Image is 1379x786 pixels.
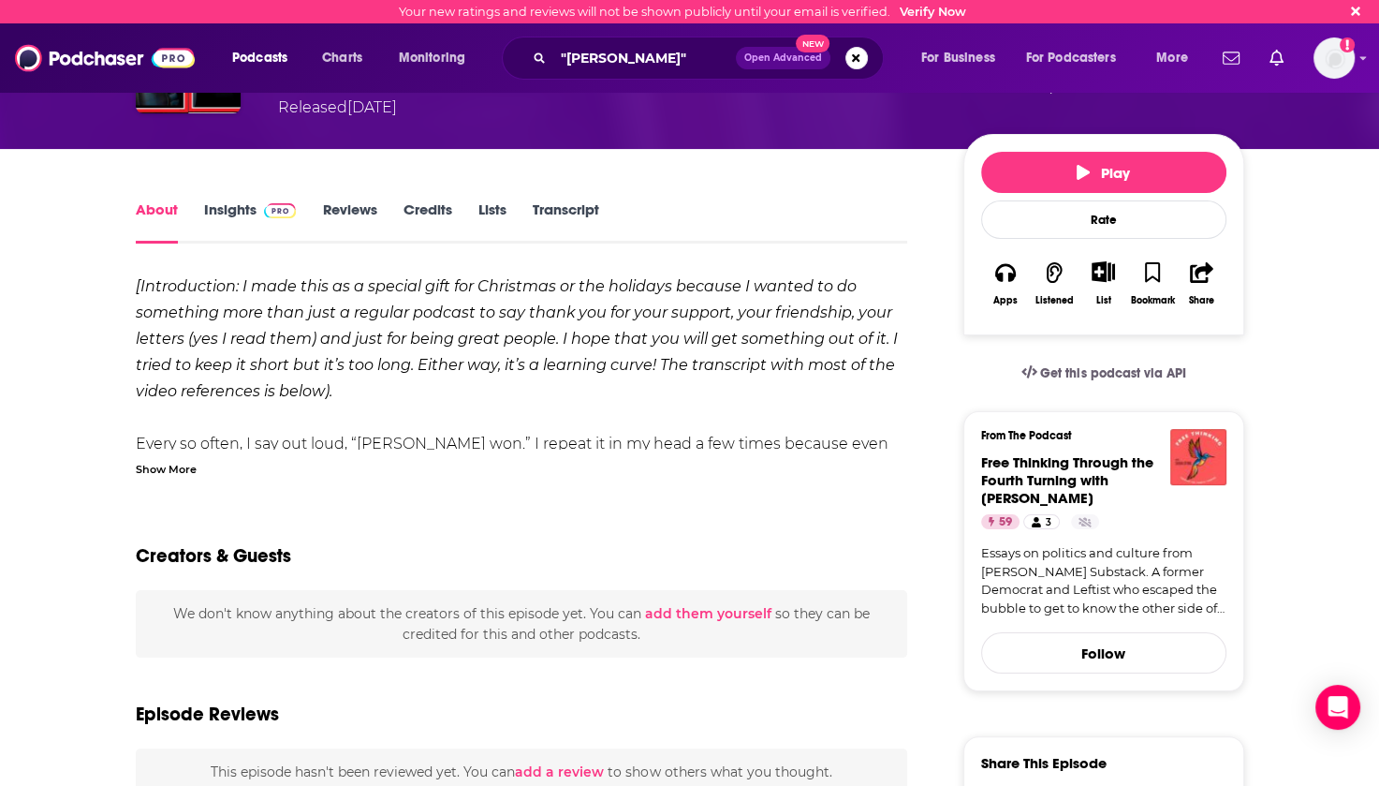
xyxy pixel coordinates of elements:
div: Apps [993,295,1018,306]
button: Open AdvancedNew [736,47,830,69]
div: Share [1189,295,1214,306]
a: InsightsPodchaser Pro [204,200,297,244]
button: Bookmark [1128,249,1177,318]
a: Get this podcast via API [1006,350,1201,396]
span: Get this podcast via API [1040,365,1185,381]
span: Free Thinking Through the Fourth Turning with [PERSON_NAME] [981,453,1153,507]
img: Podchaser - Follow, Share and Rate Podcasts [15,40,195,76]
svg: Email not verified [1340,37,1355,52]
div: Listened [1035,295,1074,306]
div: Search podcasts, credits, & more... [520,37,902,80]
span: Charts [322,45,362,71]
span: For Business [921,45,995,71]
button: open menu [386,43,490,73]
input: Search podcasts, credits, & more... [553,43,736,73]
button: Play [981,152,1226,193]
button: add a review [515,762,604,782]
a: 59 [981,514,1020,529]
img: User Profile [1313,37,1355,79]
a: Essays on politics and culture from [PERSON_NAME] Substack. A former Democrat and Leftist who esc... [981,544,1226,617]
span: This episode hasn't been reviewed yet. You can to show others what you thought. [211,764,831,780]
a: Reviews [322,200,376,244]
a: Credits [403,200,451,244]
div: Bookmark [1130,295,1174,306]
button: Apps [981,249,1030,318]
button: Show More Button [1084,261,1122,282]
span: 3 [1046,513,1051,532]
button: open menu [1014,43,1143,73]
button: Follow [981,632,1226,674]
button: Listened [1030,249,1078,318]
a: 3 [1023,514,1059,529]
span: We don't know anything about the creators of this episode yet . You can so they can be credited f... [173,605,870,643]
span: Logged in as kimmiveritas [1313,37,1355,79]
a: Verify Now [900,5,966,19]
div: Rate [981,200,1226,239]
img: Free Thinking Through the Fourth Turning with Sasha Stone [1170,429,1226,485]
em: [Introduction: I made this as a special gift for Christmas or the holidays because I wanted to do... [136,277,898,400]
div: Your new ratings and reviews will not be shown publicly until your email is verified. [399,5,966,19]
div: Show More ButtonList [1078,249,1127,318]
h3: From The Podcast [981,429,1211,442]
button: add them yourself [645,606,771,621]
button: open menu [219,43,312,73]
h3: Share This Episode [981,754,1107,772]
div: Open Intercom Messenger [1315,685,1360,730]
span: Monitoring [399,45,465,71]
a: About [136,200,178,244]
span: For Podcasters [1026,45,1116,71]
span: Open Advanced [744,53,822,63]
div: Released [DATE] [278,96,397,119]
a: Free Thinking Through the Fourth Turning with Sasha Stone [981,453,1153,507]
a: Transcript [532,200,598,244]
span: Podcasts [232,45,287,71]
h2: Creators & Guests [136,544,291,568]
a: Charts [310,43,374,73]
span: New [796,35,829,52]
div: List [1096,294,1111,306]
span: More [1156,45,1188,71]
a: Show notifications dropdown [1215,42,1247,74]
img: Podchaser Pro [264,203,297,218]
span: Play [1077,164,1130,182]
button: open menu [1143,43,1211,73]
h3: Episode Reviews [136,703,279,726]
a: Show notifications dropdown [1262,42,1291,74]
button: open menu [908,43,1019,73]
button: Share [1177,249,1225,318]
span: 59 [999,513,1012,532]
button: Show profile menu [1313,37,1355,79]
a: Lists [477,200,506,244]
